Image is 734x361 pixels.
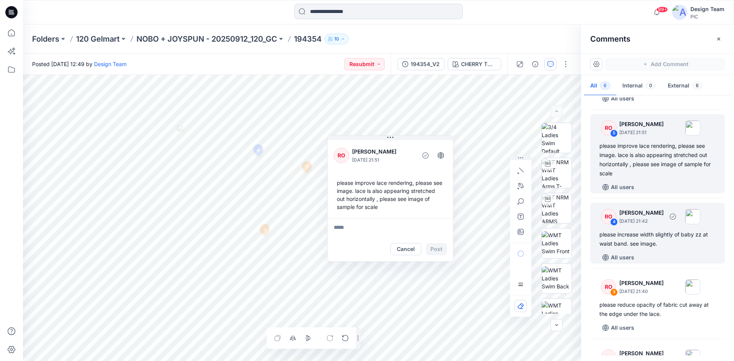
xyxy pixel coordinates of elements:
[599,251,637,264] button: All users
[616,76,662,96] button: Internal
[619,278,664,288] p: [PERSON_NAME]
[542,231,572,255] img: WMT Ladies Swim Front
[690,5,724,14] div: Design Team
[94,61,127,67] a: Design Team
[584,76,616,96] button: All
[692,82,702,89] span: 6
[599,322,637,334] button: All users
[599,181,637,193] button: All users
[611,183,634,192] p: All users
[542,193,572,223] img: TT NRM WMT Ladies ARMS DOWN
[334,176,447,214] div: please improve lace rendering, please see image. lace is also appearing stretched out horizontall...
[542,266,572,290] img: WMT Ladies Swim Back
[590,34,630,44] h2: Comments
[32,60,127,68] span: Posted [DATE] 12:49 by
[610,288,618,296] div: 3
[599,92,637,105] button: All users
[619,120,664,129] p: [PERSON_NAME]
[601,279,616,295] div: RO
[136,34,277,44] a: NOBO + JOYSPUN - 20250912_120_GC
[294,34,322,44] p: 194354
[461,60,496,68] div: CHERRY TOMATO
[542,123,572,153] img: 3/4 Ladies Swim Default
[672,5,687,20] img: avatar
[619,349,664,358] p: [PERSON_NAME]
[662,76,708,96] button: External
[611,253,634,262] p: All users
[606,58,725,70] button: Add Comment
[619,129,664,136] p: [DATE] 21:51
[334,35,339,43] p: 10
[619,288,664,295] p: [DATE] 21:40
[610,218,618,226] div: 4
[76,34,120,44] a: 120 Gelmart
[32,34,59,44] a: Folders
[619,217,664,225] p: [DATE] 21:42
[390,243,421,255] button: Cancel
[610,130,618,137] div: 5
[619,208,664,217] p: [PERSON_NAME]
[599,230,716,248] div: please increase width slightly of baby zz at waist band. see image.
[529,58,541,70] button: Details
[448,58,501,70] button: CHERRY TOMATO
[352,147,414,156] p: [PERSON_NAME]
[646,82,656,89] span: 0
[542,301,572,325] img: WMT Ladies Swim Left
[352,156,414,164] p: [DATE] 21:51
[601,209,616,224] div: RO
[334,148,349,163] div: RO
[599,300,716,319] div: please reduce opacity of fabric cut away at the edge under the lace.
[611,94,634,103] p: All users
[397,58,445,70] button: 194354_V2
[599,141,716,178] div: please improve lace rendering, please see image. lace is also appearing stretched out horizontall...
[656,6,668,13] span: 99+
[611,323,634,332] p: All users
[600,82,610,89] span: 6
[325,34,349,44] button: 10
[601,120,616,136] div: RO
[542,158,572,188] img: TT NRM WMT Ladies Arms T-POSE
[690,14,724,19] div: PIC
[411,60,440,68] div: 194354_V2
